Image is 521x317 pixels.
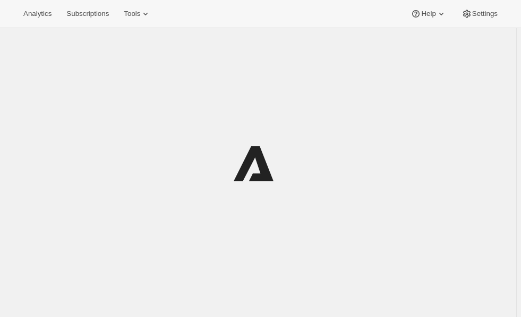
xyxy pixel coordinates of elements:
[421,10,435,18] span: Help
[404,6,452,21] button: Help
[23,10,52,18] span: Analytics
[472,10,498,18] span: Settings
[124,10,140,18] span: Tools
[60,6,115,21] button: Subscriptions
[455,6,504,21] button: Settings
[117,6,157,21] button: Tools
[66,10,109,18] span: Subscriptions
[17,6,58,21] button: Analytics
